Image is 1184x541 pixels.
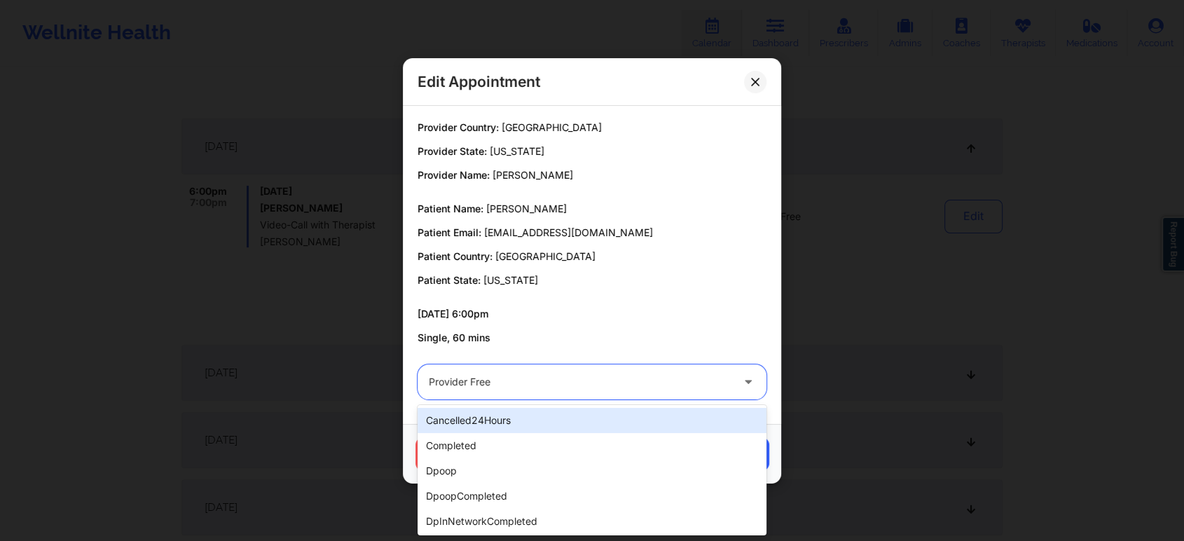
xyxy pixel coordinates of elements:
[418,144,766,158] p: Provider State:
[502,121,602,133] span: [GEOGRAPHIC_DATA]
[418,484,766,509] div: dpoopCompleted
[418,331,766,345] p: Single, 60 mins
[486,203,567,214] span: [PERSON_NAME]
[483,274,538,286] span: [US_STATE]
[418,226,766,240] p: Patient Email:
[495,250,596,262] span: [GEOGRAPHIC_DATA]
[418,249,766,263] p: Patient Country:
[418,72,540,91] h2: Edit Appointment
[418,121,766,135] p: Provider Country:
[418,509,766,534] div: dpInNetworkCompleted
[490,145,544,157] span: [US_STATE]
[418,307,766,321] p: [DATE] 6:00pm
[418,273,766,287] p: Patient State:
[415,437,560,471] button: Cancel Appointment
[484,226,653,238] span: [EMAIL_ADDRESS][DOMAIN_NAME]
[429,364,731,399] div: Provider Free
[418,408,766,433] div: cancelled24Hours
[418,458,766,484] div: dpoop
[418,202,766,216] p: Patient Name:
[418,168,766,182] p: Provider Name:
[418,433,766,458] div: completed
[493,169,573,181] span: [PERSON_NAME]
